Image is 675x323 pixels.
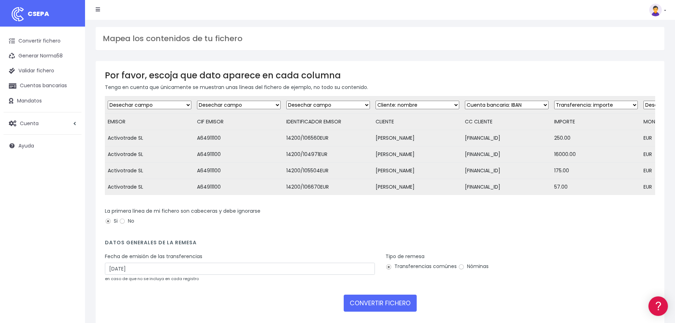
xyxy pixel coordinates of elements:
div: Información general [7,49,135,56]
a: Problemas habituales [7,101,135,112]
label: Nóminas [458,263,489,270]
td: [PERSON_NAME] [373,146,462,163]
img: logo [9,5,27,23]
small: en caso de que no se incluya en cada registro [105,276,199,282]
a: Información general [7,60,135,71]
td: A64911100 [194,163,283,179]
a: Ayuda [4,138,81,153]
td: 14200/104971EUR [283,146,373,163]
td: A64911100 [194,179,283,195]
a: Mandatos [4,94,81,108]
a: POWERED BY ENCHANT [97,204,136,211]
td: 14200/106560EUR [283,130,373,146]
div: Convertir ficheros [7,78,135,85]
label: La primera línea de mi fichero son cabeceras y debe ignorarse [105,207,260,215]
h3: Mapea los contenidos de tu fichero [103,34,657,43]
td: 14200/105504EUR [283,163,373,179]
td: Activotrade SL [105,146,194,163]
td: [PERSON_NAME] [373,130,462,146]
a: Cuenta [4,116,81,131]
td: A64911100 [194,130,283,146]
div: Programadores [7,170,135,177]
td: EMISOR [105,114,194,130]
label: Transferencias comúnes [386,263,457,270]
td: CC CLIENTE [462,114,551,130]
td: [FINANCIAL_ID] [462,179,551,195]
label: Si [105,217,118,225]
span: Ayuda [18,142,34,149]
button: CONVERTIR FICHERO [344,295,417,312]
td: [PERSON_NAME] [373,163,462,179]
td: Activotrade SL [105,130,194,146]
a: Convertir fichero [4,34,81,49]
label: Fecha de emisión de las transferencias [105,253,202,260]
p: Tenga en cuenta que únicamente se muestran unas líneas del fichero de ejemplo, no todo su contenido. [105,83,655,91]
td: 250.00 [551,130,641,146]
a: General [7,152,135,163]
h3: Por favor, escoja que dato aparece en cada columna [105,70,655,80]
td: [PERSON_NAME] [373,179,462,195]
td: Activotrade SL [105,163,194,179]
a: Formatos [7,90,135,101]
span: CSEPA [28,9,49,18]
button: Contáctanos [7,190,135,202]
label: No [119,217,134,225]
a: Validar fichero [4,63,81,78]
td: A64911100 [194,146,283,163]
a: Generar Norma58 [4,49,81,63]
label: Tipo de remesa [386,253,424,260]
div: Facturación [7,141,135,147]
td: 175.00 [551,163,641,179]
span: Cuenta [20,119,39,127]
td: Activotrade SL [105,179,194,195]
td: 57.00 [551,179,641,195]
td: IDENTIFICADOR EMISOR [283,114,373,130]
td: IMPORTE [551,114,641,130]
td: 14200/106670EUR [283,179,373,195]
td: [FINANCIAL_ID] [462,146,551,163]
td: 16000.00 [551,146,641,163]
td: [FINANCIAL_ID] [462,163,551,179]
td: CIF EMISOR [194,114,283,130]
img: profile [649,4,662,16]
td: CLIENTE [373,114,462,130]
a: Videotutoriales [7,112,135,123]
h4: Datos generales de la remesa [105,240,655,249]
a: Perfiles de empresas [7,123,135,134]
td: [FINANCIAL_ID] [462,130,551,146]
a: API [7,181,135,192]
a: Cuentas bancarias [4,78,81,93]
